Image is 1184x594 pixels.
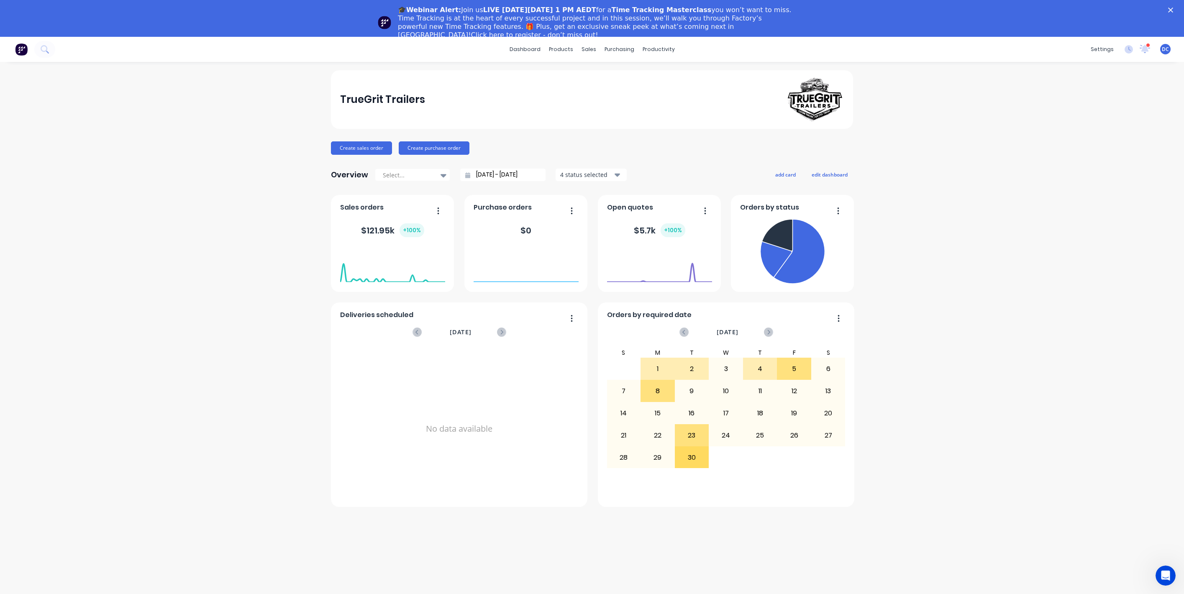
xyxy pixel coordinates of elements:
div: 27 [812,425,845,446]
button: add card [770,169,801,180]
div: 23 [675,425,709,446]
div: T [743,348,777,358]
div: productivity [638,43,679,56]
a: dashboard [505,43,545,56]
div: Close [1168,8,1176,13]
div: 11 [743,381,777,402]
b: 🎓Webinar Alert: [398,6,461,14]
div: No data available [340,348,579,510]
div: 28 [607,447,641,468]
span: Orders by status [740,202,799,213]
div: 22 [641,425,674,446]
iframe: Intercom live chat [1156,566,1176,586]
div: 18 [743,403,777,424]
div: $ 121.95k [361,223,424,237]
div: 25 [743,425,777,446]
div: $ 0 [520,224,531,237]
div: 10 [709,381,743,402]
span: [DATE] [717,328,738,337]
span: Purchase orders [474,202,532,213]
div: Join us for a you won’t want to miss. Time Tracking is at the heart of every successful project a... [398,6,793,39]
div: sales [577,43,600,56]
div: F [777,348,811,358]
div: T [675,348,709,358]
button: Create sales order [331,141,392,155]
div: 7 [607,381,641,402]
div: 30 [675,447,709,468]
div: 4 status selected [560,170,613,179]
div: M [641,348,675,358]
div: + 100 % [400,223,424,237]
div: 1 [641,358,674,379]
div: 19 [777,403,811,424]
div: 5 [777,358,811,379]
button: edit dashboard [806,169,853,180]
div: 9 [675,381,709,402]
img: Factory [15,43,28,56]
b: LIVE [DATE][DATE] 1 PM AEDT [483,6,596,14]
div: Overview [331,166,368,183]
div: 12 [777,381,811,402]
span: [DATE] [450,328,472,337]
div: 26 [777,425,811,446]
span: Open quotes [607,202,653,213]
b: Time Tracking Masterclass [612,6,712,14]
div: + 100 % [661,223,685,237]
img: TrueGrit Trailers [785,77,844,122]
div: 21 [607,425,641,446]
div: $ 5.7k [634,223,685,237]
div: 4 [743,358,777,379]
div: settings [1087,43,1118,56]
div: 20 [812,403,845,424]
div: S [607,348,641,358]
a: Click here to register - don’t miss out! [471,31,598,39]
div: 6 [812,358,845,379]
div: 16 [675,403,709,424]
span: Sales orders [340,202,384,213]
div: W [709,348,743,358]
button: 4 status selected [556,169,627,181]
div: 29 [641,447,674,468]
div: TrueGrit Trailers [340,91,425,108]
span: DC [1162,46,1169,53]
div: 17 [709,403,743,424]
div: 3 [709,358,743,379]
div: 13 [812,381,845,402]
div: 24 [709,425,743,446]
img: Profile image for Team [378,16,391,29]
div: products [545,43,577,56]
div: 14 [607,403,641,424]
div: purchasing [600,43,638,56]
div: 2 [675,358,709,379]
div: 15 [641,403,674,424]
div: 8 [641,381,674,402]
button: Create purchase order [399,141,469,155]
div: S [811,348,846,358]
span: Orders by required date [607,310,692,320]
